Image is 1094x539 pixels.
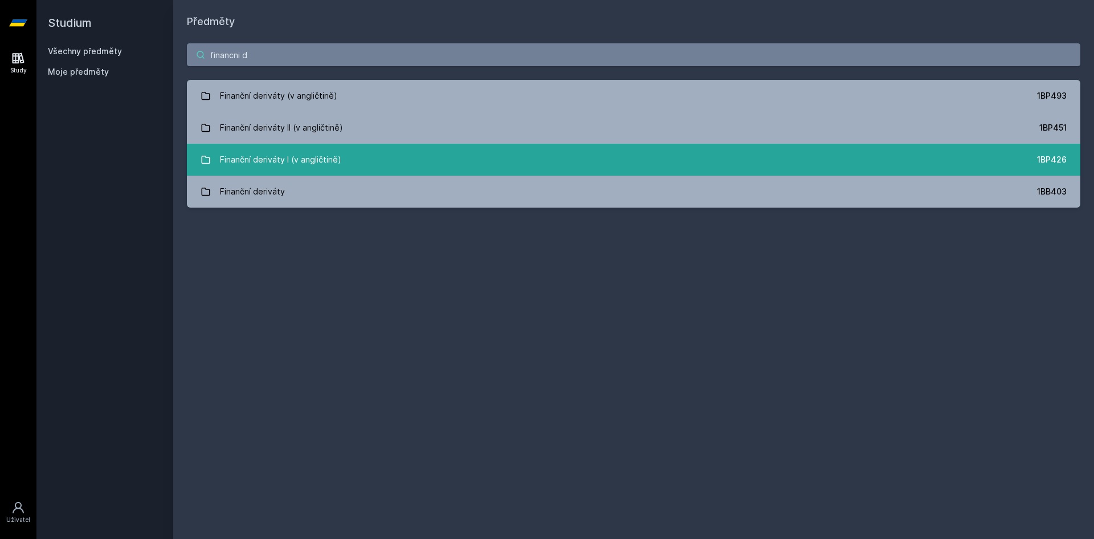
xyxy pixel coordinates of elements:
div: 1BP451 [1039,122,1067,133]
div: 1BP493 [1037,90,1067,102]
a: Finanční deriváty 1BB403 [187,176,1080,208]
a: Finanční deriváty I (v angličtině) 1BP426 [187,144,1080,176]
h1: Předměty [187,14,1080,30]
a: Všechny předměty [48,46,122,56]
div: 1BB403 [1037,186,1067,197]
div: 1BP426 [1037,154,1067,165]
div: Finanční deriváty I (v angličtině) [220,148,341,171]
a: Finanční deriváty II (v angličtině) 1BP451 [187,112,1080,144]
div: Study [10,66,27,75]
a: Study [2,46,34,80]
div: Finanční deriváty II (v angličtině) [220,116,343,139]
input: Název nebo ident předmětu… [187,43,1080,66]
a: Uživatel [2,495,34,530]
div: Finanční deriváty (v angličtině) [220,84,337,107]
span: Moje předměty [48,66,109,78]
div: Uživatel [6,516,30,524]
a: Finanční deriváty (v angličtině) 1BP493 [187,80,1080,112]
div: Finanční deriváty [220,180,285,203]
